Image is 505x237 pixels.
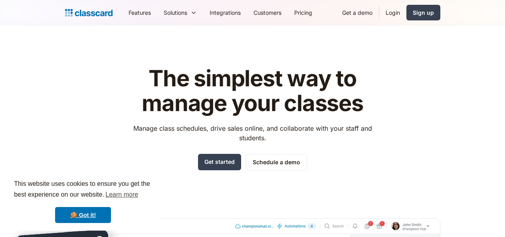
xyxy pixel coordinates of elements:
[246,154,307,170] a: Schedule a demo
[164,8,187,17] div: Solutions
[122,4,157,22] a: Features
[406,5,440,20] a: Sign up
[413,8,434,17] div: Sign up
[288,4,319,22] a: Pricing
[203,4,247,22] a: Integrations
[198,154,241,170] a: Get started
[247,4,288,22] a: Customers
[126,123,379,143] p: Manage class schedules, drive sales online, and collaborate with your staff and students.
[55,207,111,223] a: dismiss cookie message
[126,66,379,116] h1: The simplest way to manage your classes
[379,4,406,22] a: Login
[157,4,203,22] div: Solutions
[65,7,113,18] a: Logo
[6,171,160,231] div: cookieconsent
[14,179,152,201] span: This website uses cookies to ensure you get the best experience on our website.
[336,4,379,22] a: Get a demo
[104,189,139,201] a: learn more about cookies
